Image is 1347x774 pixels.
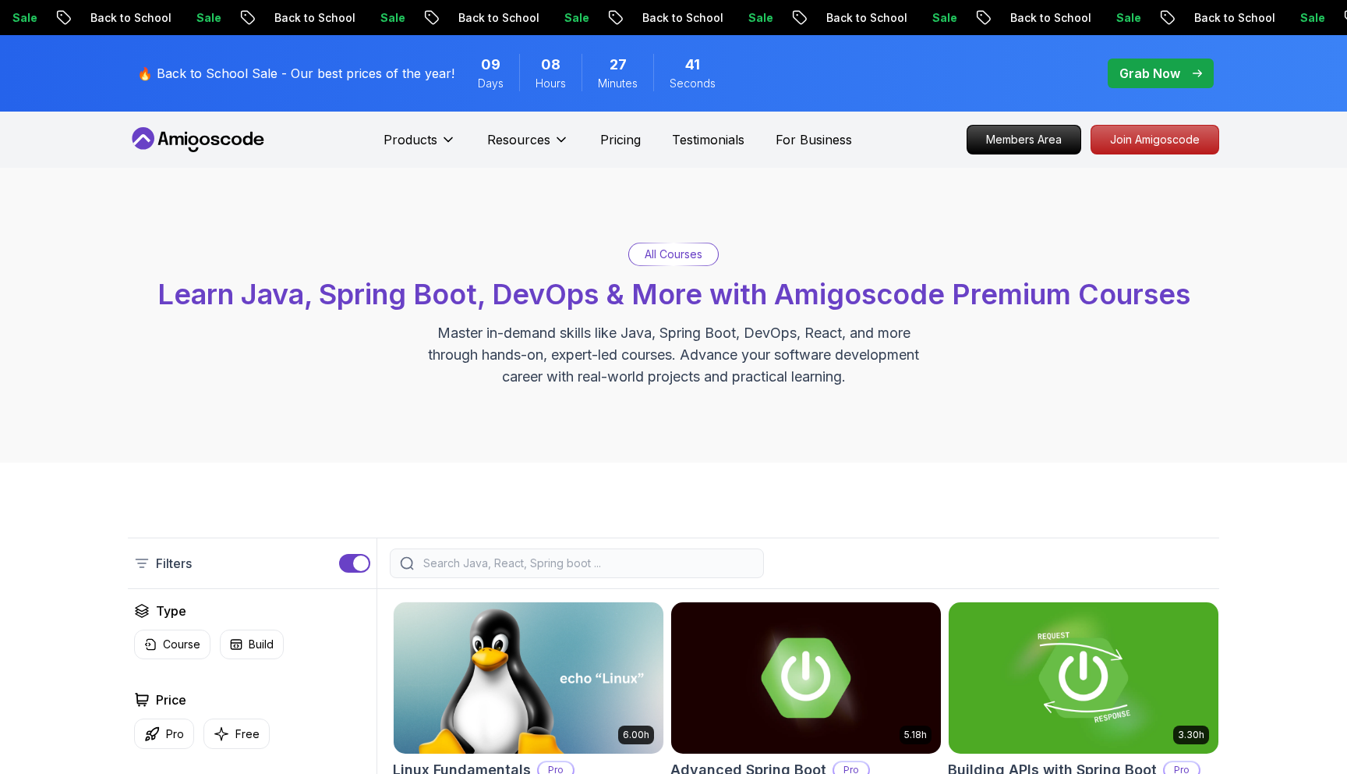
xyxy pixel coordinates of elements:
[967,125,1081,154] a: Members Area
[598,76,638,91] span: Minutes
[814,10,920,26] p: Back to School
[166,726,184,742] p: Pro
[78,10,184,26] p: Back to School
[672,130,744,149] a: Testimonials
[220,630,284,659] button: Build
[412,322,935,388] p: Master in-demand skills like Java, Spring Boot, DevOps, React, and more through hands-on, expert-...
[671,602,941,754] img: Advanced Spring Boot card
[157,277,1190,311] span: Learn Java, Spring Boot, DevOps & More with Amigoscode Premium Courses
[1178,729,1204,741] p: 3.30h
[536,76,566,91] span: Hours
[134,719,194,749] button: Pro
[262,10,368,26] p: Back to School
[645,247,702,262] p: All Courses
[487,130,569,162] button: Resources
[949,602,1218,754] img: Building APIs with Spring Boot card
[1119,64,1180,83] p: Grab Now
[156,602,186,620] h2: Type
[630,10,736,26] p: Back to School
[1091,126,1218,154] p: Join Amigoscode
[394,602,663,754] img: Linux Fundamentals card
[184,10,234,26] p: Sale
[998,10,1104,26] p: Back to School
[600,130,641,149] a: Pricing
[967,126,1080,154] p: Members Area
[920,10,970,26] p: Sale
[1091,125,1219,154] a: Join Amigoscode
[610,54,627,76] span: 27 Minutes
[623,729,649,741] p: 6.00h
[137,64,454,83] p: 🔥 Back to School Sale - Our best prices of the year!
[1104,10,1154,26] p: Sale
[134,630,210,659] button: Course
[249,637,274,652] p: Build
[541,54,560,76] span: 8 Hours
[1182,10,1288,26] p: Back to School
[736,10,786,26] p: Sale
[368,10,418,26] p: Sale
[904,729,927,741] p: 5.18h
[384,130,456,162] button: Products
[685,54,700,76] span: 41 Seconds
[446,10,552,26] p: Back to School
[776,130,852,149] a: For Business
[478,76,504,91] span: Days
[420,556,754,571] input: Search Java, React, Spring boot ...
[156,554,192,573] p: Filters
[203,719,270,749] button: Free
[235,726,260,742] p: Free
[384,130,437,149] p: Products
[1288,10,1338,26] p: Sale
[481,54,500,76] span: 9 Days
[156,691,186,709] h2: Price
[670,76,716,91] span: Seconds
[552,10,602,26] p: Sale
[163,637,200,652] p: Course
[487,130,550,149] p: Resources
